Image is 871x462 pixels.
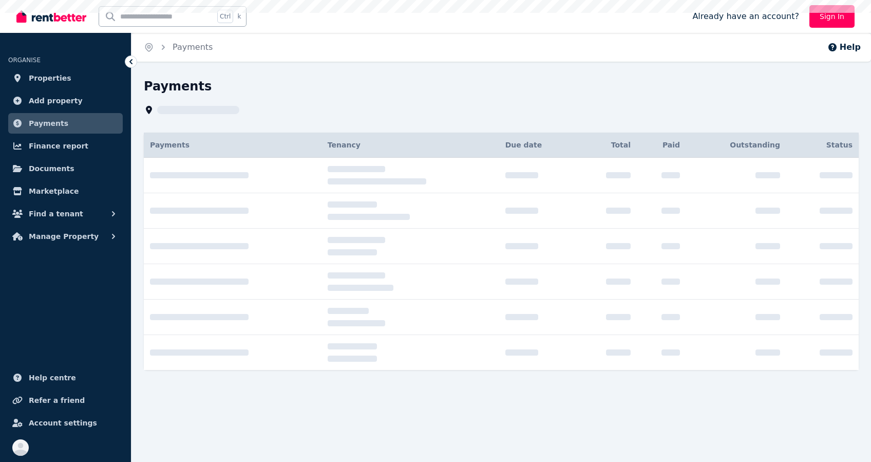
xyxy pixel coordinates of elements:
a: Documents [8,158,123,179]
a: Marketplace [8,181,123,201]
span: Manage Property [29,230,99,243]
span: Payments [29,117,68,130]
a: Payments [8,113,123,134]
h1: Payments [144,78,212,95]
button: Find a tenant [8,204,123,224]
a: Properties [8,68,123,88]
a: Account settings [8,413,123,433]
a: Payments [173,42,213,52]
button: Manage Property [8,226,123,247]
span: Finance report [29,140,88,152]
a: Add property [8,90,123,111]
a: Refer a friend [8,390,123,411]
span: Properties [29,72,71,84]
span: Ctrl [217,10,233,23]
th: Outstanding [686,133,786,158]
a: Sign In [809,5,855,28]
img: RentBetter [16,9,86,24]
span: Already have an account? [692,10,799,23]
th: Tenancy [321,133,499,158]
button: Help [827,41,861,53]
span: Add property [29,95,83,107]
span: Account settings [29,417,97,429]
a: Finance report [8,136,123,156]
th: Total [578,133,637,158]
th: Status [786,133,859,158]
span: k [237,12,241,21]
span: Find a tenant [29,208,83,220]
span: Marketplace [29,185,79,197]
span: Payments [150,141,190,149]
span: Refer a friend [29,394,85,406]
span: ORGANISE [8,57,41,64]
th: Paid [637,133,686,158]
nav: Breadcrumb [131,33,225,62]
span: Documents [29,162,74,175]
span: Help centre [29,372,76,384]
a: Help centre [8,367,123,388]
th: Due date [499,133,578,158]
